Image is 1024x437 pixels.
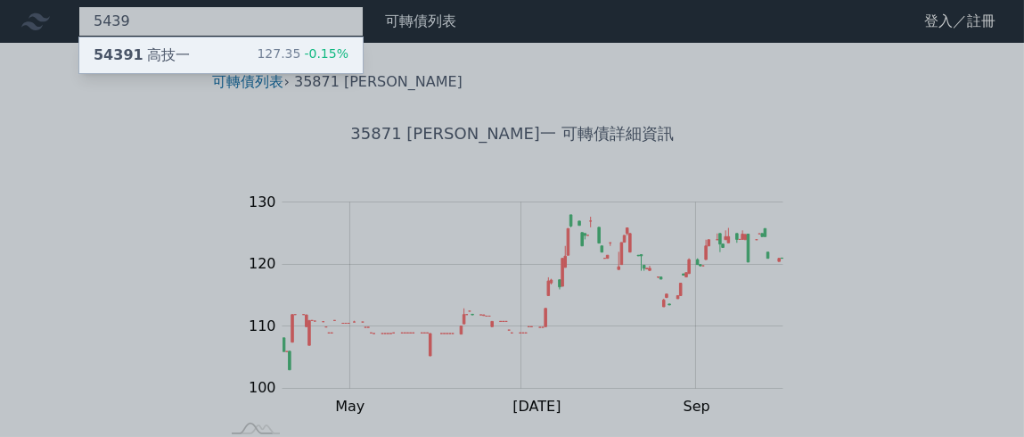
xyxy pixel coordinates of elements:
[935,351,1024,437] div: 聊天小工具
[300,46,348,61] span: -0.15%
[94,46,143,63] span: 54391
[79,37,363,73] a: 54391高技一 127.35-0.15%
[94,45,190,66] div: 高技一
[257,45,348,66] div: 127.35
[935,351,1024,437] iframe: Chat Widget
